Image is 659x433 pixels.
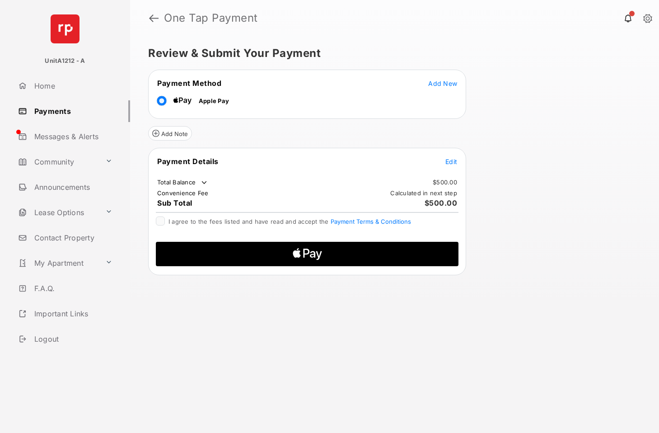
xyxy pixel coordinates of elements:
[148,48,634,59] h5: Review & Submit Your Payment
[51,14,79,43] img: svg+xml;base64,PHN2ZyB4bWxucz0iaHR0cDovL3d3dy53My5vcmcvMjAwMC9zdmciIHdpZHRoPSI2NCIgaGVpZ2h0PSI2NC...
[14,328,130,350] a: Logout
[14,75,130,97] a: Home
[428,80,457,87] span: Add New
[164,13,258,24] strong: One Tap Payment
[157,157,219,166] span: Payment Details
[14,176,130,198] a: Announcements
[445,158,457,165] span: Edit
[331,218,411,225] button: I agree to the fees listed and have read and accept the
[445,157,457,166] button: Edit
[45,56,85,66] p: UnitA1212 - A
[14,303,116,325] a: Important Links
[14,227,130,249] a: Contact Property
[390,189,458,197] td: Calculated in next step
[14,126,130,147] a: Messages & Alerts
[157,178,209,187] td: Total Balance
[14,100,130,122] a: Payments
[428,79,457,88] button: Add New
[199,97,229,104] span: Apple Pay
[168,218,411,225] span: I agree to the fees listed and have read and accept the
[14,151,102,173] a: Community
[14,202,102,223] a: Lease Options
[14,278,130,299] a: F.A.Q.
[14,252,102,274] a: My Apartment
[157,189,209,197] td: Convenience Fee
[157,198,192,207] span: Sub Total
[432,178,458,186] td: $500.00
[148,126,192,141] button: Add Note
[157,79,221,88] span: Payment Method
[425,198,458,207] span: $500.00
